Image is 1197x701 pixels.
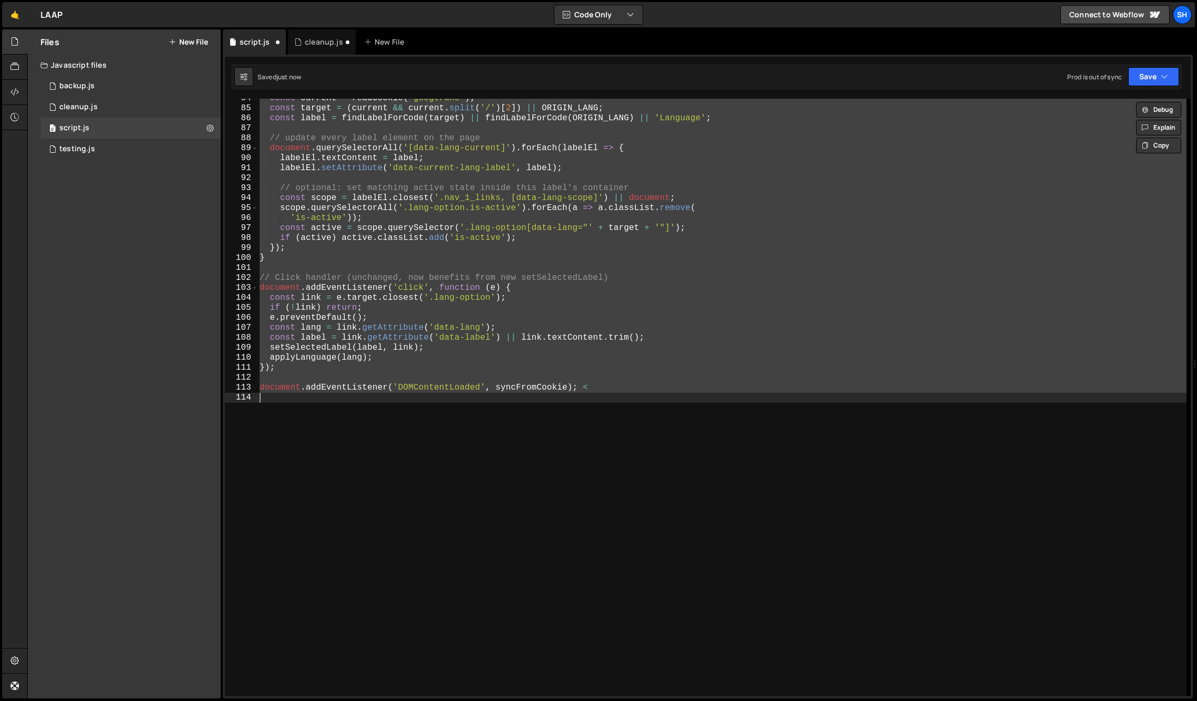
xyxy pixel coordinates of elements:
div: Prod is out of sync [1067,72,1122,81]
button: Debug [1136,102,1181,118]
div: backup.js [59,81,95,91]
div: 85 [225,103,258,113]
div: 91 [225,163,258,173]
div: 98 [225,233,258,243]
button: Explain [1136,120,1181,135]
div: script.js [240,37,270,47]
div: 102 [225,273,258,283]
div: Saved [257,72,301,81]
div: 100 [225,253,258,263]
div: 95 [225,203,258,213]
div: 9752/33746.js [40,97,221,118]
div: 111 [225,363,258,373]
div: 97 [225,223,258,233]
div: 110 [225,353,258,363]
div: 84 [225,93,258,103]
div: LAAP [40,8,63,21]
div: 105 [225,303,258,313]
div: 112 [225,373,258,383]
div: 104 [225,293,258,303]
div: 96 [225,213,258,223]
div: 107 [225,323,258,333]
div: 89 [225,143,258,153]
div: 94 [225,193,258,203]
button: Code Only [554,5,643,24]
div: 9752/21459.js [40,76,221,97]
div: 113 [225,383,258,393]
div: 88 [225,133,258,143]
div: 108 [225,333,258,343]
div: script.js [59,123,89,133]
a: Sh [1173,5,1192,24]
div: cleanup.js [59,102,98,112]
div: New File [364,37,408,47]
div: 99 [225,243,258,253]
h2: Files [40,36,59,48]
button: Save [1128,67,1179,86]
div: 92 [225,173,258,183]
div: 93 [225,183,258,193]
div: 103 [225,283,258,293]
div: cleanup.js [305,37,343,47]
button: Copy [1136,138,1181,153]
div: 9752/26272.js [40,139,221,160]
div: 86 [225,113,258,123]
span: 0 [49,125,56,133]
a: 🤙 [2,2,28,27]
div: testing.js [59,144,95,154]
div: 106 [225,313,258,323]
div: 87 [225,123,258,133]
div: just now [276,72,301,81]
a: Connect to Webflow [1060,5,1170,24]
div: 90 [225,153,258,163]
div: 109 [225,343,258,353]
div: 101 [225,263,258,273]
div: 9752/21458.js [40,118,221,139]
button: New File [169,38,208,46]
div: 114 [225,393,258,403]
div: Javascript files [28,55,221,76]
